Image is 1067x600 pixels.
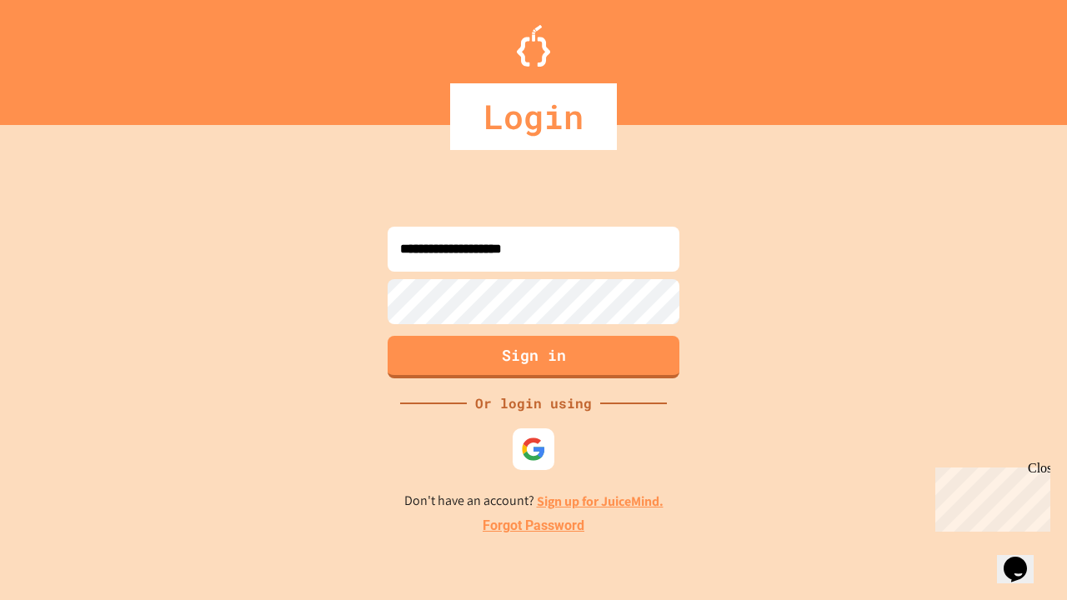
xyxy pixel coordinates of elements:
button: Sign in [388,336,679,378]
img: google-icon.svg [521,437,546,462]
p: Don't have an account? [404,491,664,512]
a: Sign up for JuiceMind. [537,492,664,510]
iframe: chat widget [929,461,1050,532]
a: Forgot Password [483,516,584,536]
img: Logo.svg [517,25,550,67]
iframe: chat widget [997,533,1050,583]
div: Login [450,83,617,150]
div: Or login using [467,393,600,413]
div: Chat with us now!Close [7,7,115,106]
